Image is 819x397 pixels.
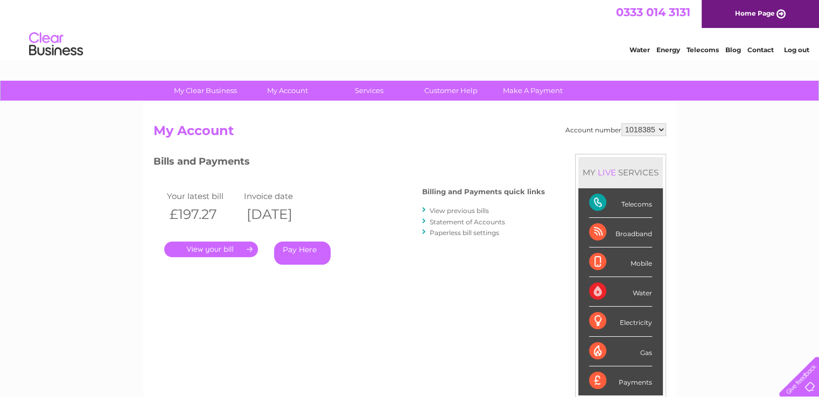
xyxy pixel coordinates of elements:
[589,337,652,366] div: Gas
[164,203,242,225] th: £197.27
[325,81,414,101] a: Services
[616,5,690,19] a: 0333 014 3131
[747,46,774,54] a: Contact
[161,81,250,101] a: My Clear Business
[422,188,545,196] h4: Billing and Payments quick links
[430,207,489,215] a: View previous bills
[243,81,332,101] a: My Account
[656,46,680,54] a: Energy
[589,307,652,336] div: Electricity
[164,242,258,257] a: .
[430,229,499,237] a: Paperless bill settings
[725,46,741,54] a: Blog
[687,46,719,54] a: Telecoms
[596,167,618,178] div: LIVE
[430,218,505,226] a: Statement of Accounts
[241,189,319,203] td: Invoice date
[156,6,664,52] div: Clear Business is a trading name of Verastar Limited (registered in [GEOGRAPHIC_DATA] No. 3667643...
[241,203,319,225] th: [DATE]
[783,46,809,54] a: Log out
[29,28,83,61] img: logo.png
[153,154,545,173] h3: Bills and Payments
[589,277,652,307] div: Water
[589,366,652,395] div: Payments
[565,123,666,136] div: Account number
[578,157,663,188] div: MY SERVICES
[153,123,666,144] h2: My Account
[589,218,652,247] div: Broadband
[629,46,650,54] a: Water
[164,189,242,203] td: Your latest bill
[589,247,652,277] div: Mobile
[488,81,577,101] a: Make A Payment
[407,81,495,101] a: Customer Help
[589,188,652,218] div: Telecoms
[274,242,331,265] a: Pay Here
